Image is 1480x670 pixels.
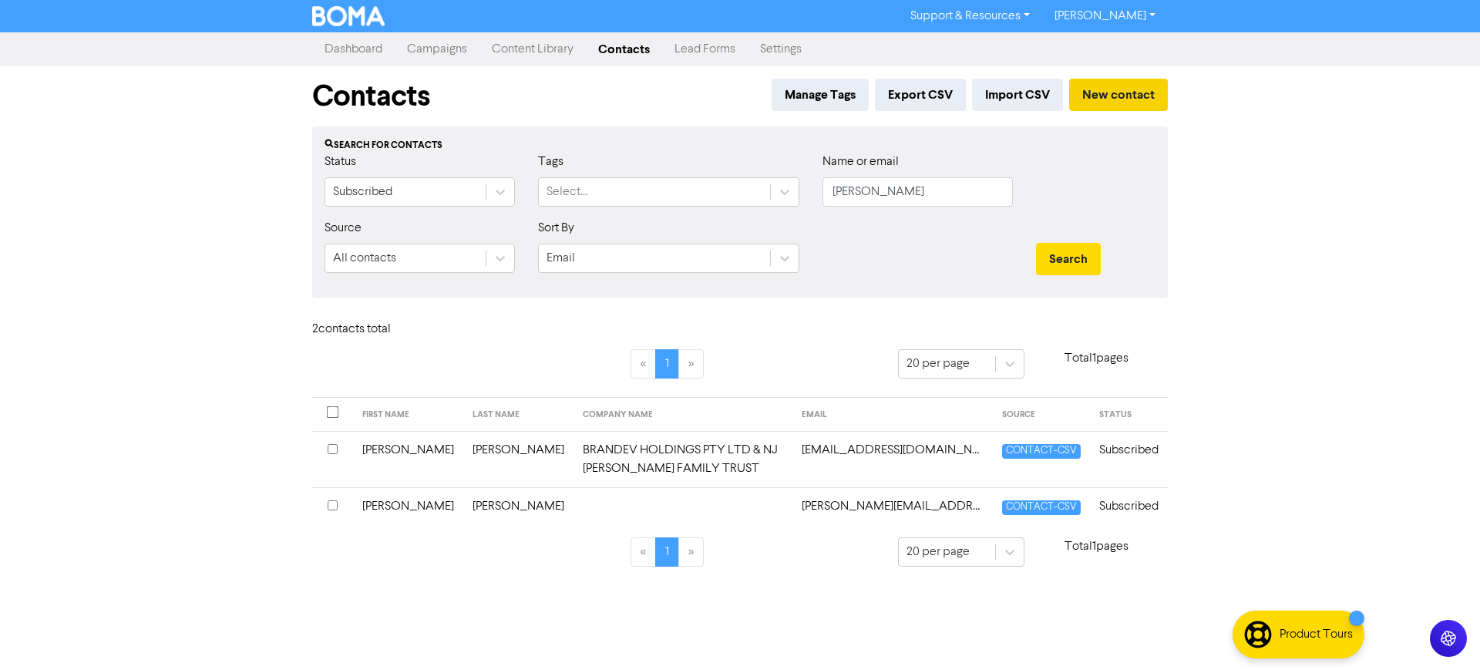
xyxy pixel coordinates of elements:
th: FIRST NAME [353,398,463,432]
p: Total 1 pages [1024,537,1168,556]
label: Status [325,153,356,171]
td: andrea.callanetics@gmail.com [792,487,993,525]
a: Page 1 is your current page [655,349,679,379]
label: Name or email [822,153,899,171]
span: CONTACT-CSV [1002,444,1081,459]
td: Subscribed [1090,431,1168,487]
label: Tags [538,153,563,171]
td: [PERSON_NAME] [463,487,573,525]
h6: 2 contact s total [312,322,436,337]
button: Search [1036,243,1101,275]
button: Export CSV [875,79,966,111]
a: Lead Forms [662,34,748,65]
a: [PERSON_NAME] [1042,4,1168,29]
button: Manage Tags [772,79,869,111]
div: Select... [547,183,587,201]
th: EMAIL [792,398,993,432]
img: BOMA Logo [312,6,385,26]
div: 20 per page [906,355,970,373]
div: All contacts [333,249,396,268]
td: andreabrownlow@bigpond.com [792,431,993,487]
label: Source [325,219,362,237]
button: Import CSV [972,79,1063,111]
button: New contact [1069,79,1168,111]
span: CONTACT-CSV [1002,500,1081,515]
td: [PERSON_NAME] [463,431,573,487]
a: Dashboard [312,34,395,65]
td: [PERSON_NAME] [353,487,463,525]
h1: Contacts [312,79,430,114]
td: [PERSON_NAME] [353,431,463,487]
div: Subscribed [333,183,392,201]
a: Settings [748,34,814,65]
th: COMPANY NAME [573,398,792,432]
div: Search for contacts [325,139,1155,153]
th: STATUS [1090,398,1168,432]
a: Page 1 is your current page [655,537,679,567]
label: Sort By [538,219,574,237]
a: Contacts [586,34,662,65]
td: Subscribed [1090,487,1168,525]
th: SOURCE [993,398,1090,432]
div: 20 per page [906,543,970,561]
div: Email [547,249,575,268]
a: Content Library [479,34,586,65]
th: LAST NAME [463,398,573,432]
td: BRANDEV HOLDINGS PTY LTD & NJ [PERSON_NAME] FAMILY TRUST [573,431,792,487]
iframe: Chat Widget [1287,503,1480,670]
p: Total 1 pages [1024,349,1168,368]
a: Campaigns [395,34,479,65]
a: Support & Resources [898,4,1042,29]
